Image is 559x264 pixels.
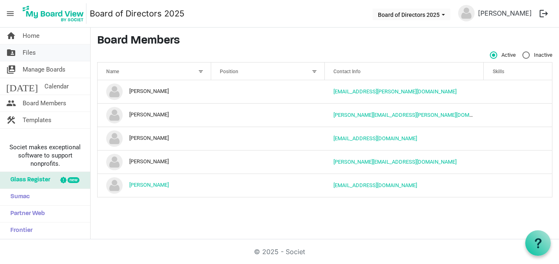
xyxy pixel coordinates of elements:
[6,172,50,188] span: Glass Register
[98,174,211,197] td: Tia Anderson is template cell column header Name
[106,130,123,147] img: no-profile-picture.svg
[333,182,417,188] a: [EMAIL_ADDRESS][DOMAIN_NAME]
[458,5,475,21] img: no-profile-picture.svg
[97,34,552,48] h3: Board Members
[6,189,30,205] span: Sumac
[333,88,457,95] a: [EMAIL_ADDRESS][PERSON_NAME][DOMAIN_NAME]
[6,44,16,61] span: folder_shared
[68,177,79,183] div: new
[535,5,552,22] button: logout
[254,248,305,256] a: © 2025 - Societ
[484,127,552,150] td: is template cell column header Skills
[6,206,45,222] span: Partner Web
[325,127,484,150] td: matt.duffy29@gmail.com is template cell column header Contact Info
[211,150,325,174] td: column header Position
[475,5,535,21] a: [PERSON_NAME]
[333,135,417,141] a: [EMAIL_ADDRESS][DOMAIN_NAME]
[106,107,123,123] img: no-profile-picture.svg
[23,28,40,44] span: Home
[211,103,325,127] td: column header Position
[333,69,361,74] span: Contact Info
[325,80,484,103] td: lkonan1@kish.edu is template cell column header Contact Info
[325,174,484,197] td: tmanders@hbtbank.com is template cell column header Contact Info
[6,222,33,239] span: Frontier
[6,78,38,95] span: [DATE]
[23,95,66,111] span: Board Members
[90,5,184,22] a: Board of Directors 2025
[484,174,552,197] td: is template cell column header Skills
[20,3,90,24] a: My Board View Logo
[23,112,51,128] span: Templates
[6,95,16,111] span: people
[106,69,119,74] span: Name
[484,80,552,103] td: is template cell column header Skills
[23,44,36,61] span: Files
[98,103,211,127] td: Matt Duffy is template cell column header Name
[4,143,86,168] span: Societ makes exceptional software to support nonprofits.
[106,177,123,194] img: no-profile-picture.svg
[20,3,86,24] img: My Board View Logo
[44,78,69,95] span: Calendar
[325,103,484,127] td: matt.duffy@dekalb.org is template cell column header Contact Info
[373,9,450,20] button: Board of Directors 2025 dropdownbutton
[2,6,18,21] span: menu
[6,61,16,78] span: switch_account
[6,112,16,128] span: construction
[129,182,169,188] a: [PERSON_NAME]
[98,80,211,103] td: LaCretia Konan is template cell column header Name
[211,80,325,103] td: column header Position
[106,154,123,170] img: no-profile-picture.svg
[211,174,325,197] td: column header Position
[493,69,504,74] span: Skills
[23,61,65,78] span: Manage Boards
[484,150,552,174] td: is template cell column header Skills
[98,127,211,150] td: Matthew Duffy is template cell column header Name
[106,83,123,100] img: no-profile-picture.svg
[211,127,325,150] td: column header Position
[220,69,238,74] span: Position
[333,112,496,118] a: [PERSON_NAME][EMAIL_ADDRESS][PERSON_NAME][DOMAIN_NAME]
[333,159,457,165] a: [PERSON_NAME][EMAIL_ADDRESS][DOMAIN_NAME]
[490,51,516,59] span: Active
[98,150,211,174] td: Shawn Lowe is template cell column header Name
[6,28,16,44] span: home
[522,51,552,59] span: Inactive
[325,150,484,174] td: shawn@occreates.com is template cell column header Contact Info
[484,103,552,127] td: is template cell column header Skills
